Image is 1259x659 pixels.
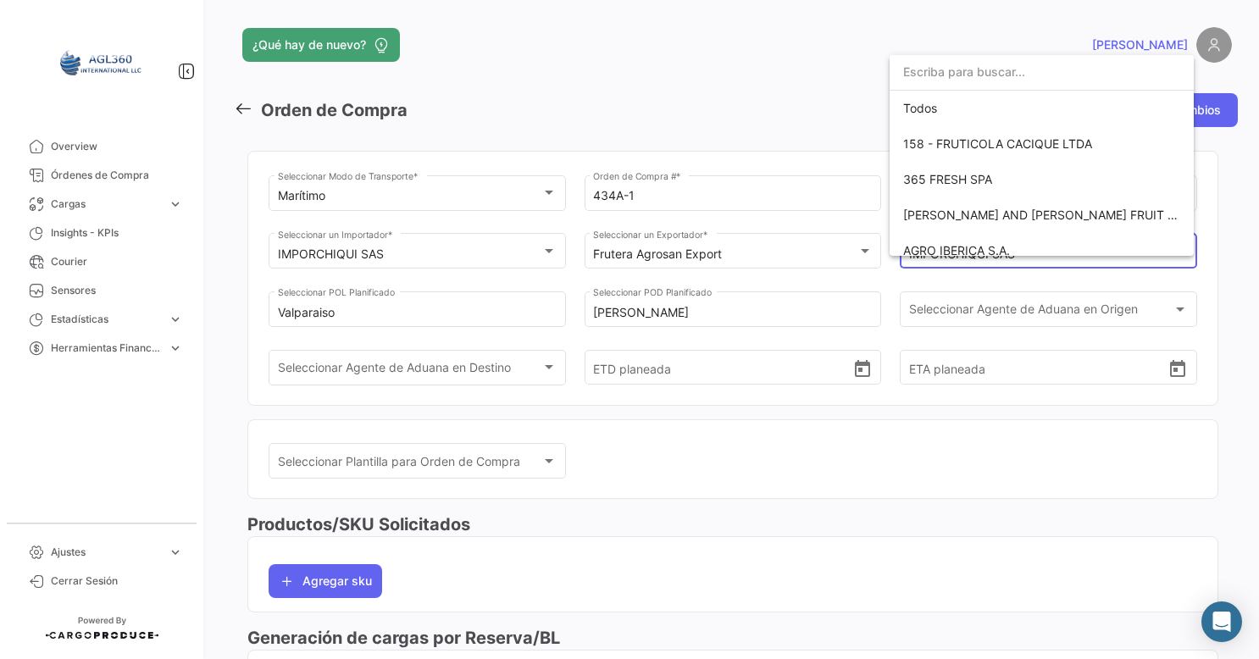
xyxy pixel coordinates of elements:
[903,91,1180,126] span: Todos
[903,208,1234,222] span: ABDULLAH SAUD ALARFAJ AND SALIH BAHILLAH FRUIT EXHIBITION
[903,172,992,186] span: 365 FRESH SPA
[903,243,1010,258] span: AGRO IBERICA S.A.
[1201,601,1242,642] div: Abrir Intercom Messenger
[903,136,1092,151] span: 158 - FRUTICOLA CACIQUE LTDA
[890,53,1194,89] input: dropdown search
